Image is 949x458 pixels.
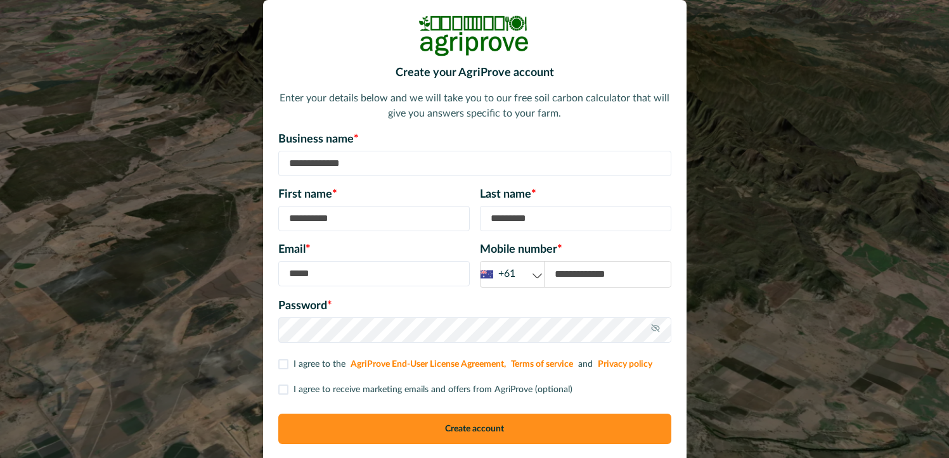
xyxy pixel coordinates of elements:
[294,383,572,397] p: I agree to receive marketing emails and offers from AgriProve (optional)
[480,186,671,203] p: Last name
[278,67,671,80] h2: Create your AgriProve account
[351,360,506,369] a: AgriProve End-User License Agreement,
[294,358,655,371] p: I agree to the and
[278,414,671,444] button: Create account
[278,186,470,203] p: First name
[278,241,470,258] p: Email
[598,360,652,369] a: Privacy policy
[278,91,671,121] p: Enter your details below and we will take you to our free soil carbon calculator that will give y...
[480,241,671,258] p: Mobile number
[278,131,671,148] p: Business name
[511,360,573,369] a: Terms of service
[278,298,671,315] p: Password
[418,15,532,56] img: Logo Image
